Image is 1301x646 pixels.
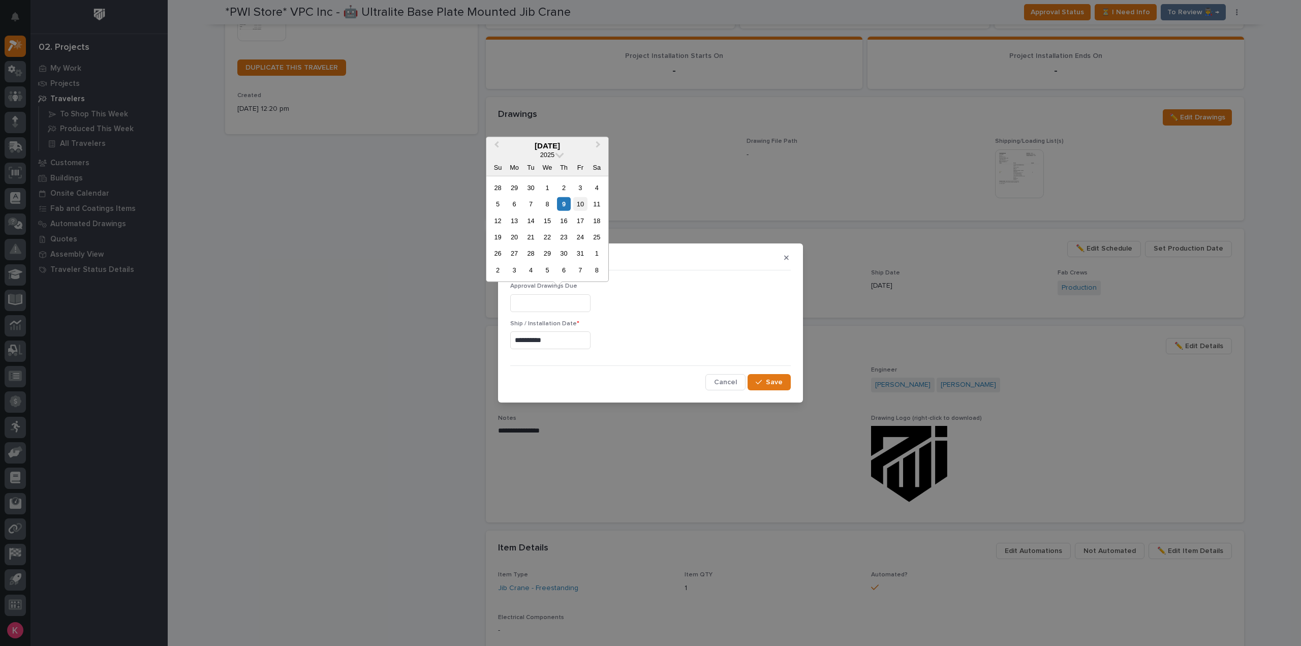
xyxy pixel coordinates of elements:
[766,378,783,387] span: Save
[557,160,571,174] div: Th
[491,160,505,174] div: Su
[524,213,538,227] div: Choose Tuesday, October 14th, 2025
[540,150,554,158] span: 2025
[491,197,505,211] div: Choose Sunday, October 5th, 2025
[590,180,604,194] div: Choose Saturday, October 4th, 2025
[507,197,521,211] div: Choose Monday, October 6th, 2025
[491,263,505,277] div: Choose Sunday, November 2nd, 2025
[486,141,608,150] div: [DATE]
[573,247,587,260] div: Choose Friday, October 31st, 2025
[557,263,571,277] div: Choose Thursday, November 6th, 2025
[705,374,746,390] button: Cancel
[540,247,554,260] div: Choose Wednesday, October 29th, 2025
[491,247,505,260] div: Choose Sunday, October 26th, 2025
[507,160,521,174] div: Mo
[573,160,587,174] div: Fr
[573,213,587,227] div: Choose Friday, October 17th, 2025
[590,213,604,227] div: Choose Saturday, October 18th, 2025
[507,213,521,227] div: Choose Monday, October 13th, 2025
[540,180,554,194] div: Choose Wednesday, October 1st, 2025
[507,180,521,194] div: Choose Monday, September 29th, 2025
[507,230,521,244] div: Choose Monday, October 20th, 2025
[524,197,538,211] div: Choose Tuesday, October 7th, 2025
[573,230,587,244] div: Choose Friday, October 24th, 2025
[590,263,604,277] div: Choose Saturday, November 8th, 2025
[491,213,505,227] div: Choose Sunday, October 12th, 2025
[491,180,505,194] div: Choose Sunday, September 28th, 2025
[510,321,579,327] span: Ship / Installation Date
[540,230,554,244] div: Choose Wednesday, October 22nd, 2025
[507,263,521,277] div: Choose Monday, November 3rd, 2025
[524,263,538,277] div: Choose Tuesday, November 4th, 2025
[557,247,571,260] div: Choose Thursday, October 30th, 2025
[540,160,554,174] div: We
[557,230,571,244] div: Choose Thursday, October 23rd, 2025
[590,230,604,244] div: Choose Saturday, October 25th, 2025
[573,197,587,211] div: Choose Friday, October 10th, 2025
[590,247,604,260] div: Choose Saturday, November 1st, 2025
[507,247,521,260] div: Choose Monday, October 27th, 2025
[748,374,791,390] button: Save
[591,138,607,154] button: Next Month
[540,213,554,227] div: Choose Wednesday, October 15th, 2025
[557,197,571,211] div: Choose Thursday, October 9th, 2025
[590,160,604,174] div: Sa
[573,263,587,277] div: Choose Friday, November 7th, 2025
[491,230,505,244] div: Choose Sunday, October 19th, 2025
[524,180,538,194] div: Choose Tuesday, September 30th, 2025
[489,179,605,279] div: month 2025-10
[557,213,571,227] div: Choose Thursday, October 16th, 2025
[714,378,737,387] span: Cancel
[524,160,538,174] div: Tu
[524,247,538,260] div: Choose Tuesday, October 28th, 2025
[540,197,554,211] div: Choose Wednesday, October 8th, 2025
[590,197,604,211] div: Choose Saturday, October 11th, 2025
[557,180,571,194] div: Choose Thursday, October 2nd, 2025
[540,263,554,277] div: Choose Wednesday, November 5th, 2025
[573,180,587,194] div: Choose Friday, October 3rd, 2025
[487,138,504,154] button: Previous Month
[524,230,538,244] div: Choose Tuesday, October 21st, 2025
